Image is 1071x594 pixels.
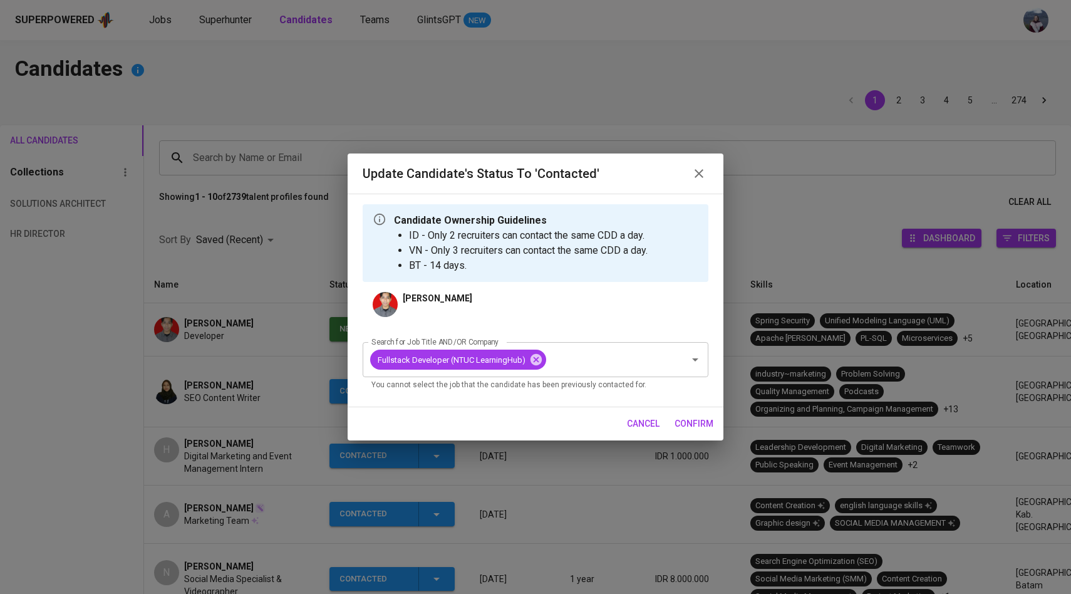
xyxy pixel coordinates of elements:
p: You cannot select the job that the candidate has been previously contacted for. [371,379,700,392]
p: Candidate Ownership Guidelines [394,213,648,228]
span: confirm [675,416,713,432]
span: Fullstack Developer (NTUC LearningHub) [370,354,533,366]
li: VN - Only 3 recruiters can contact the same CDD a day. [409,243,648,258]
button: cancel [622,412,665,435]
button: confirm [670,412,718,435]
div: Fullstack Developer (NTUC LearningHub) [370,350,546,370]
li: ID - Only 2 recruiters can contact the same CDD a day. [409,228,648,243]
li: BT - 14 days. [409,258,648,273]
span: cancel [627,416,660,432]
button: Open [686,351,704,368]
h6: Update Candidate's Status to 'Contacted' [363,164,599,184]
p: [PERSON_NAME] [403,292,472,305]
img: f31d05049c2cb728b80d328aadf3cd1d.jpeg [373,292,398,317]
